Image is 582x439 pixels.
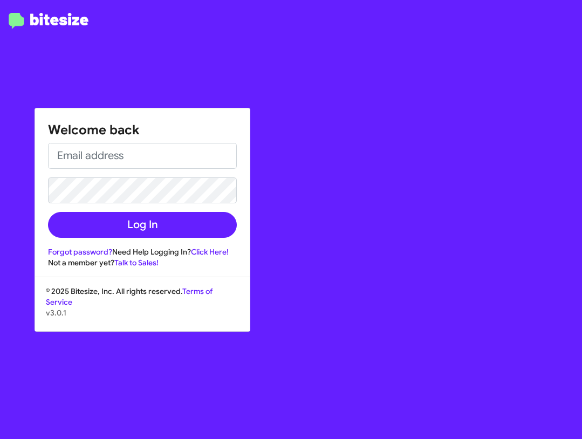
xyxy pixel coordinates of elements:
[48,246,237,257] div: Need Help Logging In?
[114,258,159,267] a: Talk to Sales!
[48,247,112,257] a: Forgot password?
[48,143,237,169] input: Email address
[48,121,237,139] h1: Welcome back
[191,247,229,257] a: Click Here!
[46,286,213,307] a: Terms of Service
[35,286,250,331] div: © 2025 Bitesize, Inc. All rights reserved.
[48,212,237,238] button: Log In
[46,307,239,318] p: v3.0.1
[48,257,237,268] div: Not a member yet?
